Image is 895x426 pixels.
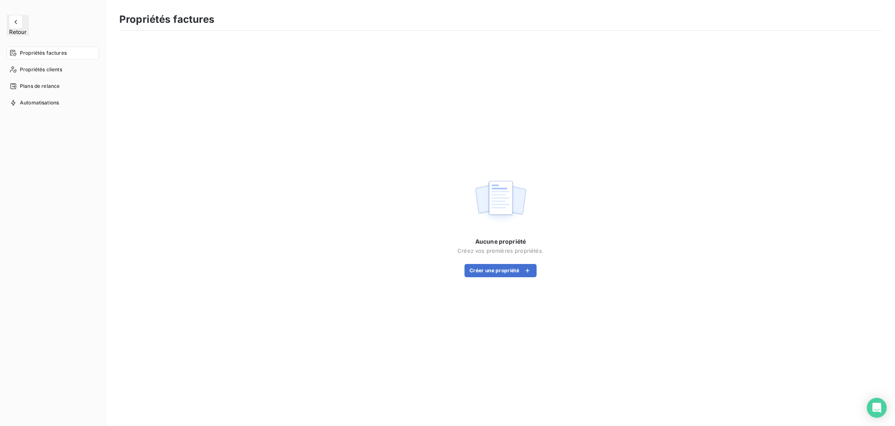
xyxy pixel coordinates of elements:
a: Plans de relance [7,80,99,93]
a: Propriétés clients [7,63,99,76]
span: Créez vos premières propriétés. [457,247,544,254]
div: Open Intercom Messenger [867,398,887,418]
img: empty state [474,176,527,228]
button: Retour [7,15,29,36]
button: Créer une propriété [464,264,537,277]
span: Automatisations [20,99,59,106]
h3: Propriétés factures [119,12,214,27]
span: Retour [9,29,27,35]
a: Automatisations [7,96,99,109]
span: Propriétés clients [20,66,62,73]
a: Propriétés factures [7,46,99,60]
span: Aucune propriété [475,237,526,246]
span: Plans de relance [20,82,60,90]
span: Propriétés factures [20,49,67,57]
